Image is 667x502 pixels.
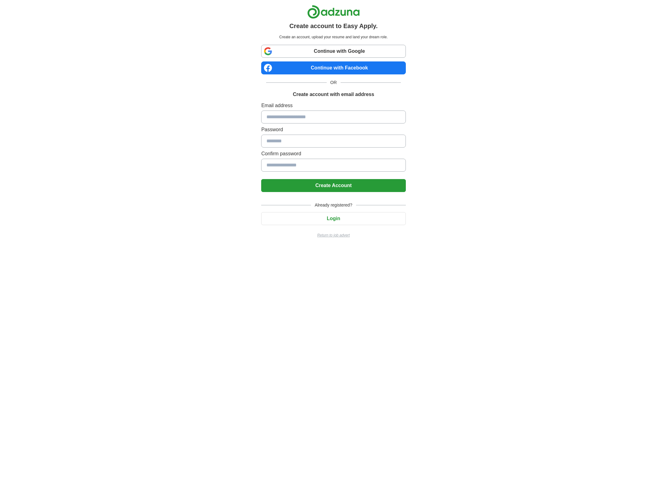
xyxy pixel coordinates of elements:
[261,179,406,192] button: Create Account
[261,216,406,221] a: Login
[261,61,406,74] a: Continue with Facebook
[327,79,341,86] span: OR
[262,34,404,40] p: Create an account, upload your resume and land your dream role.
[261,102,406,109] label: Email address
[261,150,406,157] label: Confirm password
[261,212,406,225] button: Login
[261,232,406,238] a: Return to job advert
[261,45,406,58] a: Continue with Google
[289,21,378,31] h1: Create account to Easy Apply.
[261,126,406,133] label: Password
[307,5,360,19] img: Adzuna logo
[311,202,356,208] span: Already registered?
[293,91,374,98] h1: Create account with email address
